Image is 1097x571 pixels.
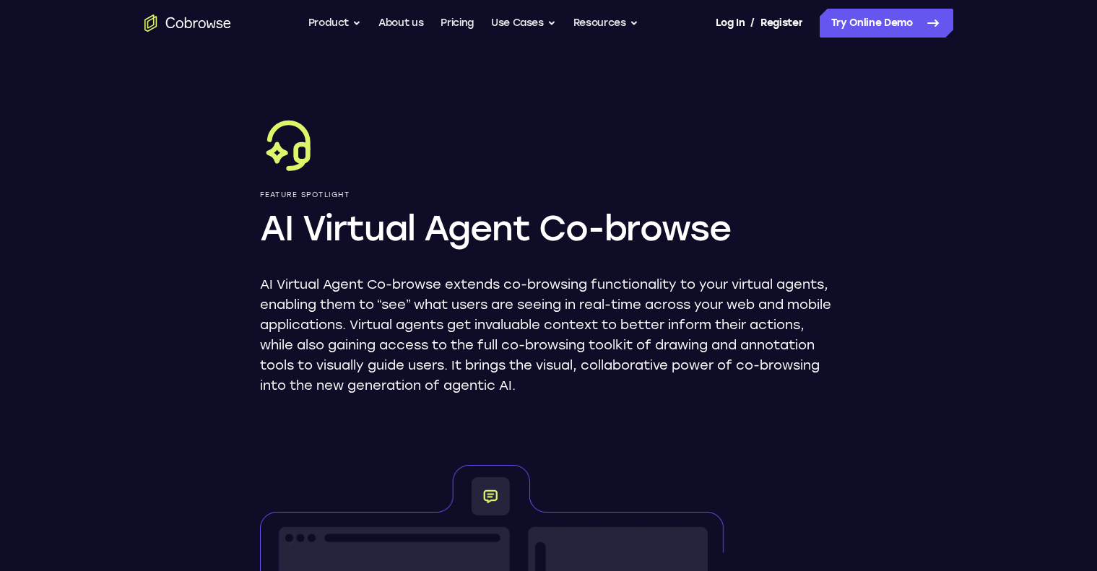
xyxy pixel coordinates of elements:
[573,9,638,38] button: Resources
[378,9,423,38] a: About us
[144,14,231,32] a: Go to the home page
[820,9,953,38] a: Try Online Demo
[441,9,474,38] a: Pricing
[260,274,838,396] p: AI Virtual Agent Co-browse extends co-browsing functionality to your virtual agents, enabling the...
[260,191,838,199] p: Feature Spotlight
[491,9,556,38] button: Use Cases
[750,14,755,32] span: /
[716,9,745,38] a: Log In
[260,205,838,251] h1: AI Virtual Agent Co-browse
[260,115,318,173] img: AI Virtual Agent Co-browse
[760,9,802,38] a: Register
[308,9,362,38] button: Product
